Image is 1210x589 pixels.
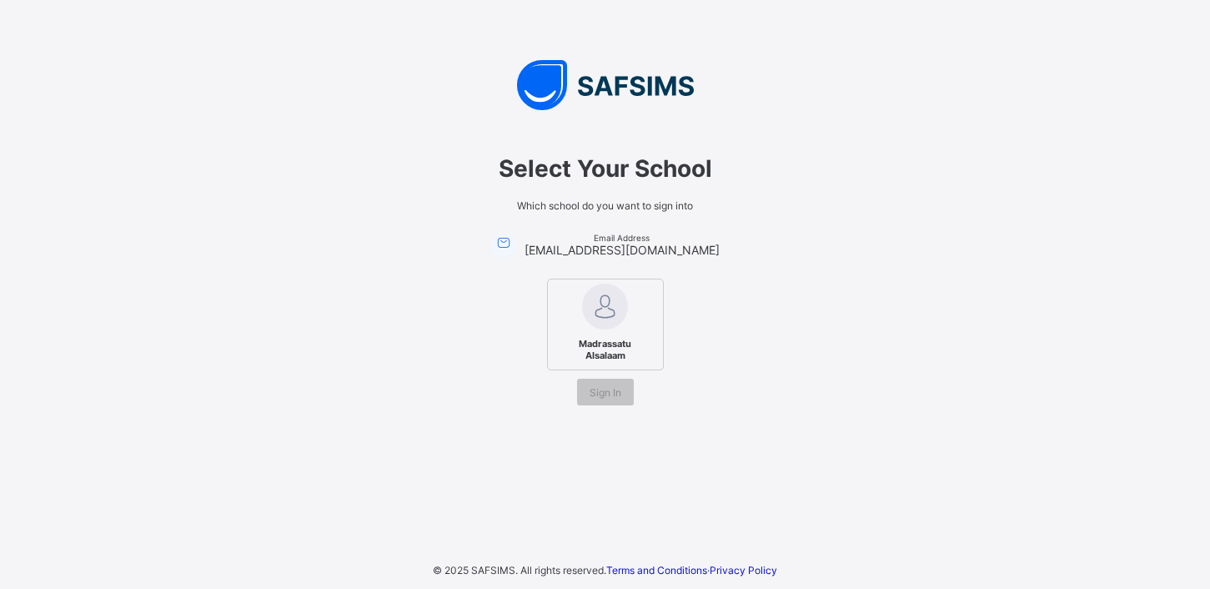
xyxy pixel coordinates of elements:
span: Madrassatu Alsalaam [555,334,656,365]
span: Which school do you want to sign into [372,199,839,212]
img: Madrassatu Alsalaam [582,284,628,330]
span: © 2025 SAFSIMS. All rights reserved. [433,564,606,576]
span: Email Address [525,233,720,243]
span: · [606,564,777,576]
a: Terms and Conditions [606,564,707,576]
img: SAFSIMS Logo [355,60,856,110]
a: Privacy Policy [710,564,777,576]
span: Select Your School [372,154,839,183]
span: [EMAIL_ADDRESS][DOMAIN_NAME] [525,243,720,257]
span: Sign In [590,386,621,399]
